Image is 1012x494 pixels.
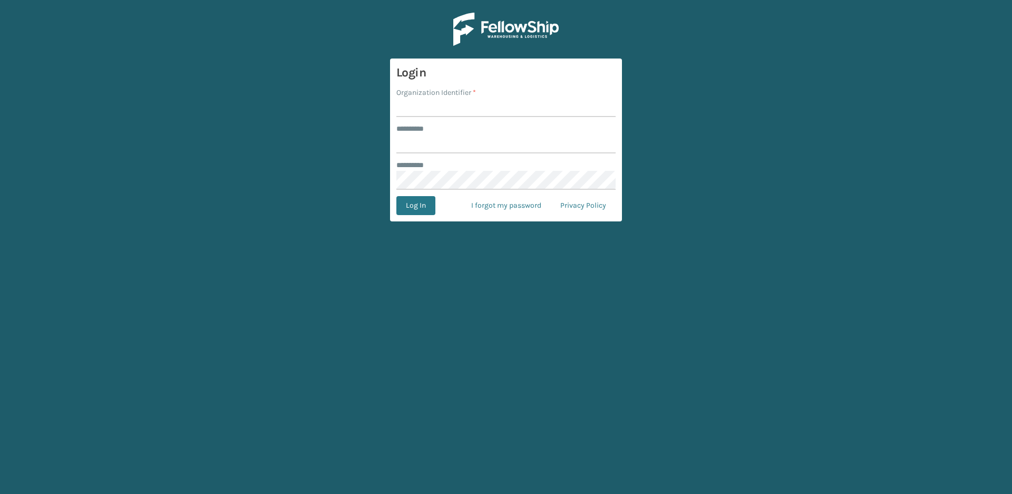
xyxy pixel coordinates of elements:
[396,65,616,81] h3: Login
[396,87,476,98] label: Organization Identifier
[551,196,616,215] a: Privacy Policy
[396,196,435,215] button: Log In
[453,13,559,46] img: Logo
[462,196,551,215] a: I forgot my password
